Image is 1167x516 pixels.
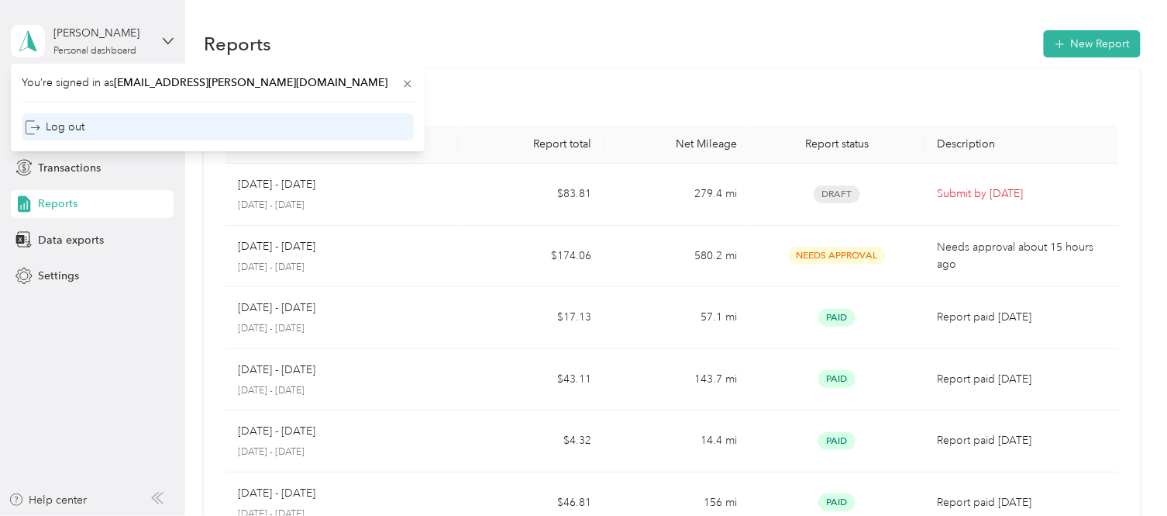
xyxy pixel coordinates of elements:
[238,199,446,213] p: [DATE] - [DATE]
[1044,30,1141,57] button: New Report
[818,432,855,450] span: Paid
[38,232,104,248] span: Data exports
[238,362,315,379] p: [DATE] - [DATE]
[937,309,1107,326] p: Report paid [DATE]
[459,410,604,473] td: $4.32
[459,287,604,349] td: $17.13
[459,125,604,164] th: Report total
[937,432,1107,449] p: Report paid [DATE]
[924,125,1119,164] th: Description
[38,196,77,212] span: Reports
[238,445,446,459] p: [DATE] - [DATE]
[238,384,446,398] p: [DATE] - [DATE]
[814,185,860,203] span: Draft
[22,74,414,91] span: You’re signed in as
[238,238,315,255] p: [DATE] - [DATE]
[114,76,387,89] span: [EMAIL_ADDRESS][PERSON_NAME][DOMAIN_NAME]
[937,494,1107,511] p: Report paid [DATE]
[937,239,1107,273] p: Needs approval about 15 hours ago
[238,485,315,502] p: [DATE] - [DATE]
[788,247,886,265] span: Needs Approval
[818,370,855,388] span: Paid
[604,287,750,349] td: 57.1 mi
[38,268,79,284] span: Settings
[818,309,855,327] span: Paid
[9,492,88,508] button: Help center
[604,410,750,473] td: 14.4 mi
[238,423,315,440] p: [DATE] - [DATE]
[763,137,912,151] div: Report status
[204,36,271,52] h1: Reports
[459,226,604,288] td: $174.06
[238,300,315,317] p: [DATE] - [DATE]
[937,371,1107,388] p: Report paid [DATE]
[459,349,604,411] td: $43.11
[937,185,1107,203] p: Submit by [DATE]
[38,160,101,176] span: Transactions
[238,261,446,275] p: [DATE] - [DATE]
[25,119,84,135] div: Log out
[1080,429,1167,516] iframe: Everlance-gr Chat Button Frame
[53,25,150,41] div: [PERSON_NAME]
[604,125,750,164] th: Net Mileage
[604,164,750,226] td: 279.4 mi
[459,164,604,226] td: $83.81
[238,322,446,336] p: [DATE] - [DATE]
[604,349,750,411] td: 143.7 mi
[604,226,750,288] td: 580.2 mi
[818,493,855,511] span: Paid
[238,176,315,193] p: [DATE] - [DATE]
[53,47,136,56] div: Personal dashboard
